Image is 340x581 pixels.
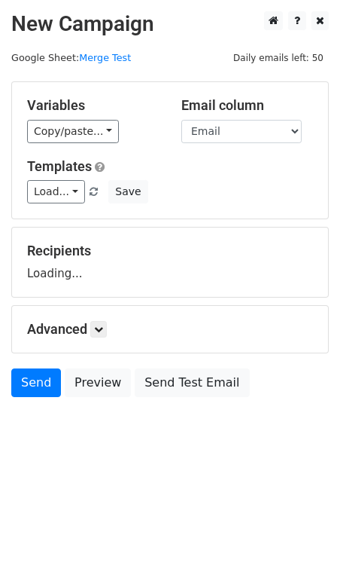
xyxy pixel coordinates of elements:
div: Loading... [27,243,313,282]
a: Merge Test [79,52,131,63]
span: Daily emails left: 50 [228,50,329,66]
small: Google Sheet: [11,52,131,63]
a: Load... [27,180,85,203]
a: Send [11,368,61,397]
a: Daily emails left: 50 [228,52,329,63]
h2: New Campaign [11,11,329,37]
h5: Recipients [27,243,313,259]
a: Preview [65,368,131,397]
a: Send Test Email [135,368,249,397]
h5: Email column [181,97,313,114]
button: Save [108,180,147,203]
a: Copy/paste... [27,120,119,143]
a: Templates [27,158,92,174]
h5: Variables [27,97,159,114]
h5: Advanced [27,321,313,338]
